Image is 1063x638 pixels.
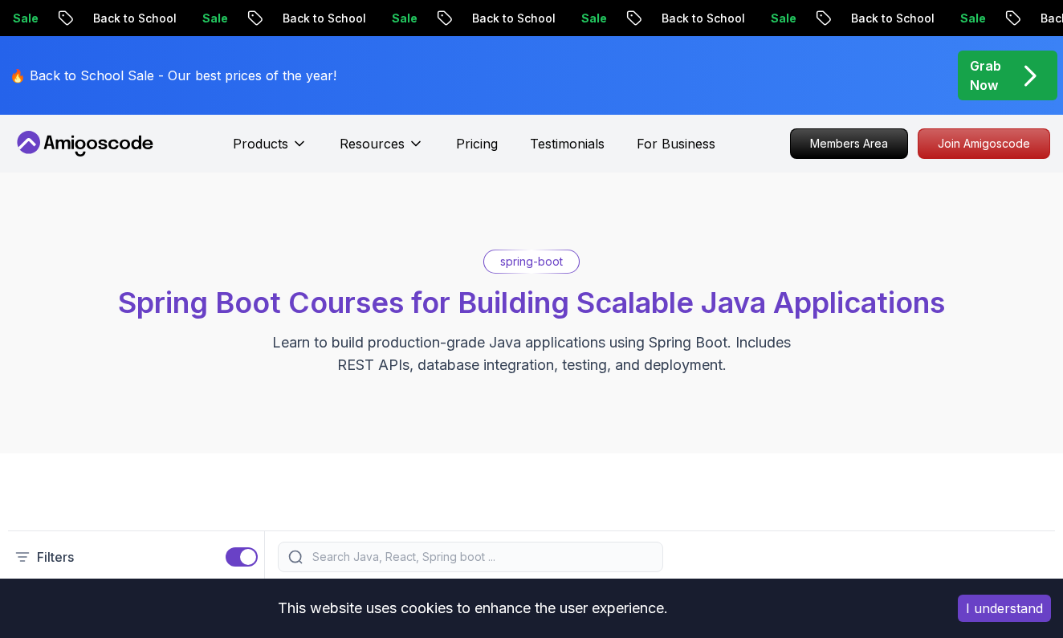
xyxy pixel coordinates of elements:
p: Sale [563,10,614,26]
p: 🔥 Back to School Sale - Our best prices of the year! [10,66,336,85]
a: For Business [637,134,715,153]
input: Search Java, React, Spring boot ... [309,549,653,565]
p: Members Area [791,129,907,158]
a: Pricing [456,134,498,153]
p: Sale [752,10,804,26]
button: Accept cookies [958,595,1051,622]
p: spring-boot [500,254,563,270]
a: Members Area [790,128,908,159]
span: Spring Boot Courses for Building Scalable Java Applications [118,285,945,320]
p: Resources [340,134,405,153]
p: Grab Now [970,56,1001,95]
p: Back to School [643,10,752,26]
p: Join Amigoscode [918,129,1049,158]
button: Resources [340,134,424,166]
p: Learn to build production-grade Java applications using Spring Boot. Includes REST APIs, database... [262,331,801,376]
p: Back to School [264,10,373,26]
a: Join Amigoscode [918,128,1050,159]
p: Back to School [833,10,942,26]
p: Sale [373,10,425,26]
p: Back to School [75,10,184,26]
p: Filters [37,547,74,567]
p: Back to School [454,10,563,26]
div: This website uses cookies to enhance the user experience. [12,591,934,626]
p: Products [233,134,288,153]
p: Sale [184,10,235,26]
a: Testimonials [530,134,605,153]
button: Products [233,134,307,166]
p: Sale [942,10,993,26]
